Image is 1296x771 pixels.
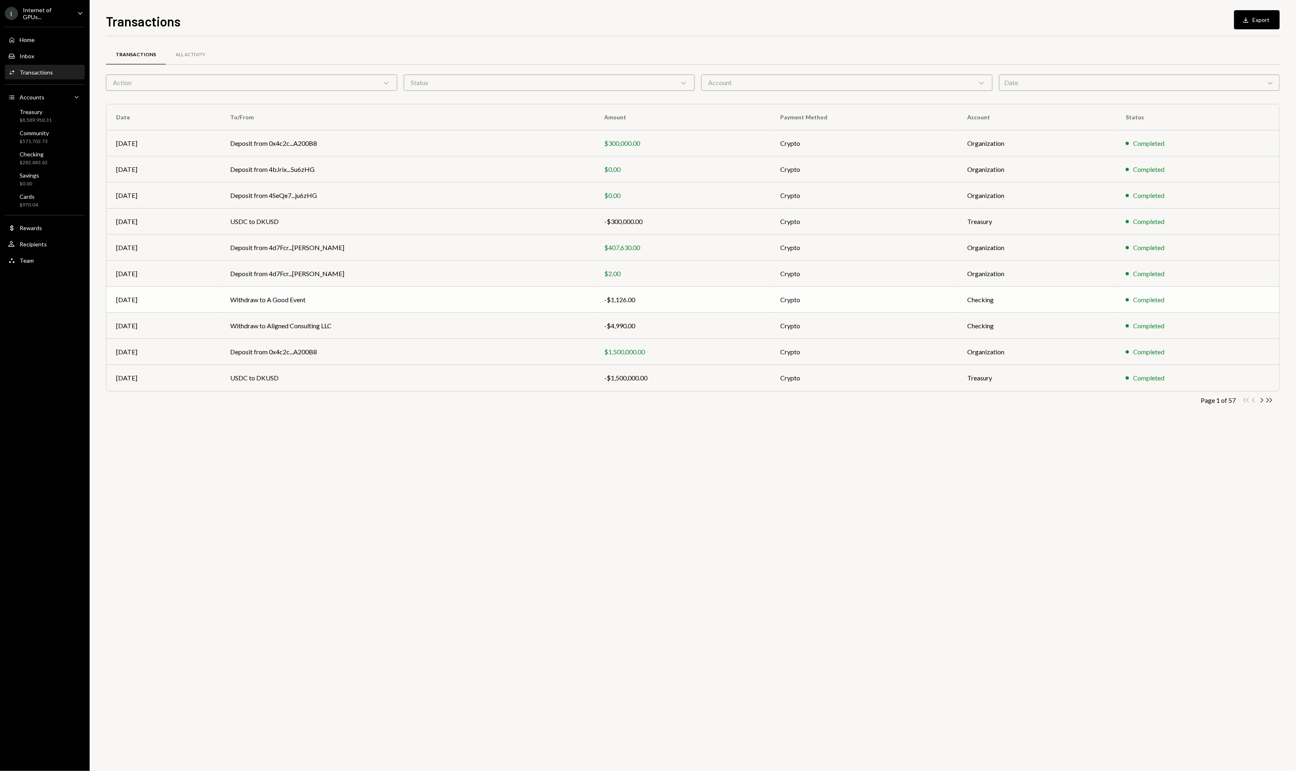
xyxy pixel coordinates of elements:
td: Crypto [770,287,957,313]
div: Completed [1133,295,1164,305]
div: Action [106,75,397,91]
td: Checking [957,287,1116,313]
td: Crypto [770,365,957,391]
td: Organization [957,130,1116,156]
div: Completed [1133,191,1164,200]
div: $0.00 [605,165,761,174]
div: Inbox [20,53,34,59]
td: Treasury [957,209,1116,235]
td: Deposit from 4d7Fcr...[PERSON_NAME] [220,235,595,261]
div: Page 1 of 57 [1201,396,1236,404]
div: Completed [1133,321,1164,331]
div: -$1,500,000.00 [605,373,761,383]
div: Rewards [20,224,42,231]
a: Savings$0.00 [5,169,85,189]
div: $407,630.00 [605,243,761,253]
td: Crypto [770,261,957,287]
div: All Activity [176,51,205,58]
div: [DATE] [116,191,211,200]
td: Crypto [770,182,957,209]
a: Community$571,702.73 [5,127,85,147]
td: Organization [957,339,1116,365]
div: Transactions [20,69,53,76]
td: Deposit from 4d7Fcr...[PERSON_NAME] [220,261,595,287]
td: Withdraw to Aligned Consulting LLC [220,313,595,339]
td: Crypto [770,130,957,156]
a: Accounts [5,90,85,104]
td: Deposit from 0x4c2c...A200B8 [220,130,595,156]
a: Team [5,253,85,268]
th: Payment Method [770,104,957,130]
div: $1,500,000.00 [605,347,761,357]
div: $970.04 [20,202,38,209]
div: $300,000.00 [605,138,761,148]
h1: Transactions [106,13,180,29]
div: [DATE] [116,269,211,279]
a: Home [5,32,85,47]
th: Account [957,104,1116,130]
div: Treasury [20,108,52,115]
div: $282,683.62 [20,159,48,166]
th: To/From [220,104,595,130]
div: Cards [20,193,38,200]
td: Crypto [770,235,957,261]
th: Amount [595,104,770,130]
div: Date [999,75,1280,91]
div: $0.00 [20,180,39,187]
a: Treasury$8,589,950.31 [5,106,85,125]
td: Crypto [770,209,957,235]
td: Deposit from 4SeQe7...ju6zHG [220,182,595,209]
a: Checking$282,683.62 [5,148,85,168]
div: [DATE] [116,165,211,174]
a: Transactions [106,44,166,65]
td: USDC to DKUSD [220,209,595,235]
div: Checking [20,151,48,158]
td: Crypto [770,156,957,182]
td: USDC to DKUSD [220,365,595,391]
div: [DATE] [116,373,211,383]
td: Deposit from 4bJrix...5u6zHG [220,156,595,182]
div: [DATE] [116,295,211,305]
div: $2.00 [605,269,761,279]
div: Home [20,36,35,43]
td: Withdraw to A Good Event [220,287,595,313]
div: [DATE] [116,321,211,331]
a: Transactions [5,65,85,79]
div: Recipients [20,241,47,248]
td: Organization [957,156,1116,182]
div: $0.00 [605,191,761,200]
th: Date [106,104,220,130]
th: Status [1116,104,1279,130]
td: Deposit from 0x4c2c...A200B8 [220,339,595,365]
td: Treasury [957,365,1116,391]
a: Rewards [5,220,85,235]
a: Inbox [5,48,85,63]
td: Organization [957,261,1116,287]
div: Transactions [116,51,156,58]
button: Export [1234,10,1280,29]
div: Account [701,75,992,91]
div: [DATE] [116,217,211,226]
div: $8,589,950.31 [20,117,52,124]
div: Completed [1133,373,1164,383]
div: [DATE] [116,138,211,148]
a: Cards$970.04 [5,191,85,210]
td: Checking [957,313,1116,339]
div: -$4,990.00 [605,321,761,331]
div: Completed [1133,347,1164,357]
div: Completed [1133,165,1164,174]
td: Organization [957,182,1116,209]
div: Team [20,257,34,264]
div: Internet of GPUs... [23,7,71,20]
div: Community [20,130,49,136]
div: $571,702.73 [20,138,49,145]
div: Status [404,75,695,91]
div: [DATE] [116,243,211,253]
div: Savings [20,172,39,179]
a: All Activity [166,44,215,65]
div: -$300,000.00 [605,217,761,226]
div: -$1,126.00 [605,295,761,305]
td: Crypto [770,339,957,365]
td: Crypto [770,313,957,339]
div: Completed [1133,217,1164,226]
